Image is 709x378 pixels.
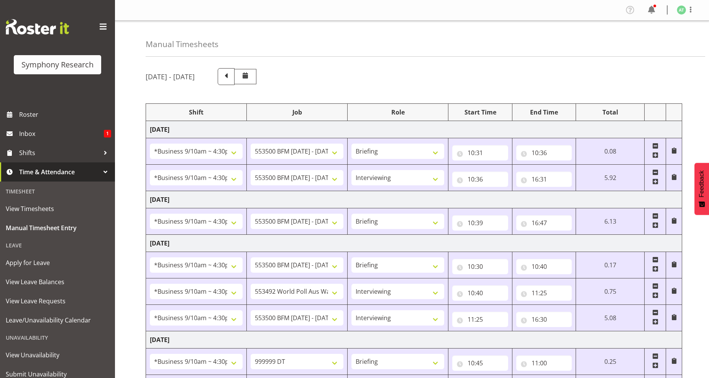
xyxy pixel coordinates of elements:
span: View Leave Requests [6,295,109,307]
a: Manual Timesheet Entry [2,218,113,237]
div: Role [351,108,444,117]
input: Click to select... [516,215,572,231]
span: Shifts [19,147,100,159]
input: Click to select... [452,285,508,301]
input: Click to select... [452,312,508,327]
span: View Timesheets [6,203,109,214]
td: 5.08 [576,305,645,331]
input: Click to select... [452,172,508,187]
a: View Timesheets [2,199,113,218]
h5: [DATE] - [DATE] [146,72,195,81]
input: Click to select... [516,259,572,274]
input: Click to select... [516,312,572,327]
a: View Leave Requests [2,291,113,311]
td: 5.92 [576,165,645,191]
a: Leave/Unavailability Calendar [2,311,113,330]
img: Rosterit website logo [6,19,69,34]
div: Leave [2,237,113,253]
div: Job [251,108,343,117]
span: Roster [19,109,111,120]
span: Inbox [19,128,104,139]
div: End Time [516,108,572,117]
a: Apply for Leave [2,253,113,272]
input: Click to select... [452,259,508,274]
span: View Unavailability [6,349,109,361]
div: Symphony Research [21,59,94,70]
td: [DATE] [146,235,682,252]
span: Feedback [698,170,705,197]
div: Timesheet [2,183,113,199]
td: [DATE] [146,121,682,138]
span: Manual Timesheet Entry [6,222,109,234]
div: Shift [150,108,243,117]
td: 6.13 [576,208,645,235]
span: Apply for Leave [6,257,109,268]
input: Click to select... [452,145,508,160]
div: Total [580,108,640,117]
td: [DATE] [146,191,682,208]
div: Start Time [452,108,508,117]
input: Click to select... [516,285,572,301]
td: 0.08 [576,138,645,165]
td: [DATE] [146,331,682,349]
td: 0.75 [576,278,645,305]
input: Click to select... [452,355,508,371]
a: View Unavailability [2,345,113,365]
a: View Leave Balances [2,272,113,291]
span: Time & Attendance [19,166,100,178]
span: 1 [104,130,111,137]
input: Click to select... [516,172,572,187]
span: View Leave Balances [6,276,109,288]
span: Leave/Unavailability Calendar [6,314,109,326]
td: 0.25 [576,349,645,375]
h4: Manual Timesheets [146,40,218,49]
img: angela-tunnicliffe1838.jpg [677,5,686,15]
td: 0.17 [576,252,645,278]
input: Click to select... [452,215,508,231]
div: Unavailability [2,330,113,345]
button: Feedback - Show survey [694,163,709,215]
input: Click to select... [516,145,572,160]
input: Click to select... [516,355,572,371]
